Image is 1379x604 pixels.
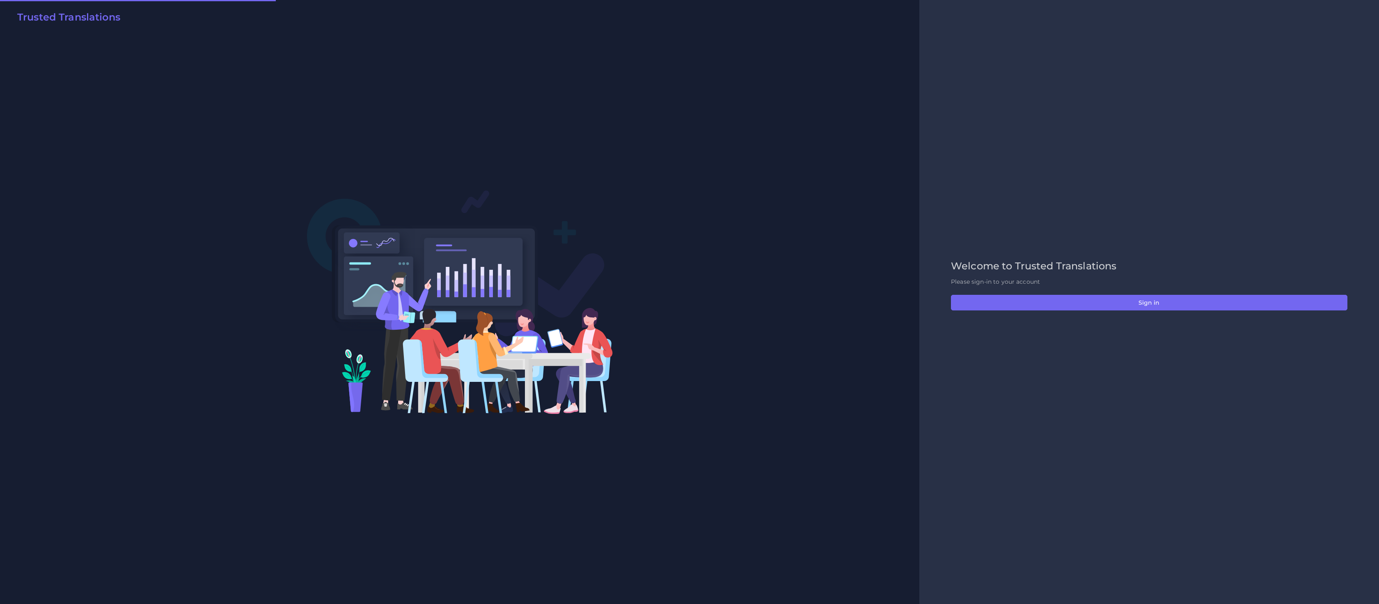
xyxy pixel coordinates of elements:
[17,11,120,23] h2: Trusted Translations
[951,260,1347,272] h2: Welcome to Trusted Translations
[11,11,120,26] a: Trusted Translations
[951,278,1347,286] p: Please sign-in to your account
[951,295,1347,310] button: Sign in
[307,190,613,414] img: Login V2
